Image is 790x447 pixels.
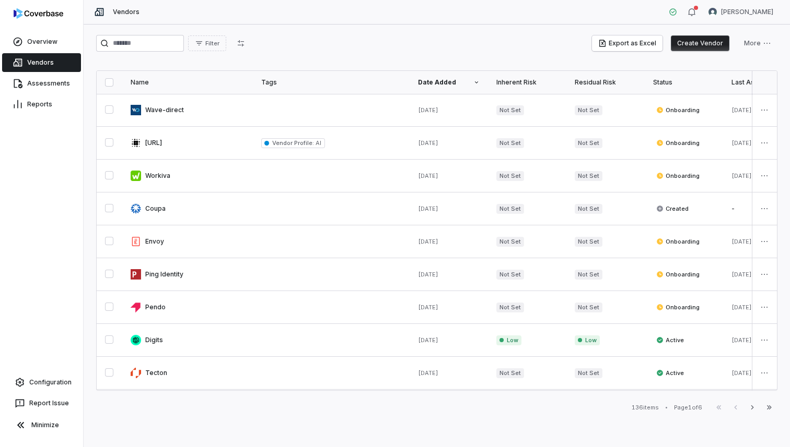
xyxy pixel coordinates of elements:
[731,304,752,311] span: [DATE]
[575,335,600,345] span: Low
[656,303,700,311] span: Onboarding
[656,204,689,213] span: Created
[721,8,773,16] span: [PERSON_NAME]
[314,139,321,147] span: AI
[731,271,752,278] span: [DATE]
[205,40,219,47] span: Filter
[496,171,524,181] span: Not Set
[2,53,81,72] a: Vendors
[731,336,752,344] span: [DATE]
[496,368,524,378] span: Not Set
[418,271,438,278] span: [DATE]
[496,270,524,280] span: Not Set
[731,139,752,147] span: [DATE]
[131,78,245,87] div: Name
[418,238,438,245] span: [DATE]
[592,35,663,51] button: Export as Excel
[656,106,700,114] span: Onboarding
[4,415,79,436] button: Minimize
[656,336,684,344] span: Active
[496,335,521,345] span: Low
[496,303,524,312] span: Not Set
[261,78,401,87] div: Tags
[656,172,700,180] span: Onboarding
[656,237,700,246] span: Onboarding
[418,139,438,147] span: [DATE]
[738,35,777,51] button: More
[418,369,438,377] span: [DATE]
[575,105,602,115] span: Not Set
[632,404,659,412] div: 136 items
[4,373,79,392] a: Configuration
[674,404,702,412] div: Page 1 of 6
[2,74,81,93] a: Assessments
[2,95,81,114] a: Reports
[272,139,314,147] span: Vendor Profile :
[731,369,752,377] span: [DATE]
[418,336,438,344] span: [DATE]
[702,4,780,20] button: Hammed Bakare avatar[PERSON_NAME]
[731,106,752,114] span: [DATE]
[496,105,524,115] span: Not Set
[731,172,752,179] span: [DATE]
[2,32,81,51] a: Overview
[708,8,717,16] img: Hammed Bakare avatar
[496,78,558,87] div: Inherent Risk
[14,8,63,19] img: logo-D7KZi-bG.svg
[496,138,524,148] span: Not Set
[656,369,684,377] span: Active
[575,138,602,148] span: Not Set
[575,237,602,247] span: Not Set
[665,404,668,411] div: •
[4,394,79,413] button: Report Issue
[418,205,438,212] span: [DATE]
[418,78,480,87] div: Date Added
[575,270,602,280] span: Not Set
[575,303,602,312] span: Not Set
[418,106,438,114] span: [DATE]
[653,78,715,87] div: Status
[575,78,636,87] div: Residual Risk
[496,237,524,247] span: Not Set
[418,304,438,311] span: [DATE]
[656,270,700,279] span: Onboarding
[113,8,140,16] span: Vendors
[418,172,438,179] span: [DATE]
[575,204,602,214] span: Not Set
[656,139,700,147] span: Onboarding
[496,204,524,214] span: Not Set
[575,171,602,181] span: Not Set
[671,35,729,51] button: Create Vendor
[731,238,752,245] span: [DATE]
[188,35,226,51] button: Filter
[575,368,602,378] span: Not Set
